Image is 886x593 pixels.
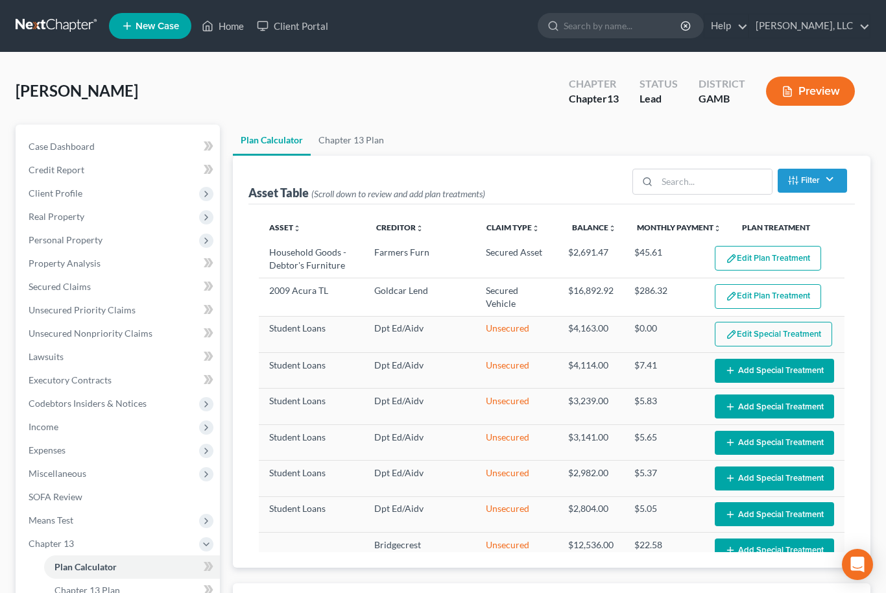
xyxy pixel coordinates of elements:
[624,278,704,316] td: $286.32
[259,461,364,496] td: Student Loans
[364,461,475,496] td: Dpt Ed/Aidv
[640,91,678,106] div: Lead
[715,359,834,383] button: Add Special Treatment
[29,514,73,526] span: Means Test
[18,345,220,369] a: Lawsuits
[842,549,873,580] div: Open Intercom Messenger
[364,316,475,352] td: Dpt Ed/Aidv
[475,424,558,460] td: Unsecured
[704,14,748,38] a: Help
[475,461,558,496] td: Unsecured
[29,398,147,409] span: Codebtors Insiders & Notices
[259,389,364,424] td: Student Loans
[572,223,616,232] a: Balanceunfold_more
[416,224,424,232] i: unfold_more
[311,125,392,156] a: Chapter 13 Plan
[607,92,619,104] span: 13
[259,316,364,352] td: Student Loans
[259,278,364,316] td: 2009 Acura TL
[29,491,82,502] span: SOFA Review
[558,316,624,352] td: $4,163.00
[18,135,220,158] a: Case Dashboard
[624,241,704,278] td: $45.61
[558,496,624,532] td: $2,804.00
[726,329,737,340] img: edit-pencil-c1479a1de80d8dea1e2430c2f745a3c6a07e9d7aa2eeffe225670001d78357a8.svg
[558,353,624,389] td: $4,114.00
[558,533,624,568] td: $12,536.00
[732,215,844,241] th: Plan Treatment
[475,316,558,352] td: Unsecured
[558,424,624,460] td: $3,141.00
[18,252,220,275] a: Property Analysis
[715,502,834,526] button: Add Special Treatment
[624,461,704,496] td: $5.37
[475,496,558,532] td: Unsecured
[475,353,558,389] td: Unsecured
[29,468,86,479] span: Miscellaneous
[195,14,250,38] a: Home
[364,241,475,278] td: Farmers Furn
[532,224,540,232] i: unfold_more
[376,223,424,232] a: Creditorunfold_more
[29,211,84,222] span: Real Property
[16,81,138,100] span: [PERSON_NAME]
[624,389,704,424] td: $5.83
[18,369,220,392] a: Executory Contracts
[29,281,91,292] span: Secured Claims
[558,278,624,316] td: $16,892.92
[624,316,704,352] td: $0.00
[715,539,834,563] button: Add Special Treatment
[29,234,102,245] span: Personal Property
[29,304,136,315] span: Unsecured Priority Claims
[29,141,95,152] span: Case Dashboard
[18,322,220,345] a: Unsecured Nonpriority Claims
[259,424,364,460] td: Student Loans
[29,258,101,269] span: Property Analysis
[259,353,364,389] td: Student Loans
[259,241,364,278] td: Household Goods - Debtor's Furniture
[29,164,84,175] span: Credit Report
[364,389,475,424] td: Dpt Ed/Aidv
[624,533,704,568] td: $22.58
[364,278,475,316] td: Goldcar Lend
[136,21,179,31] span: New Case
[726,291,737,302] img: edit-pencil-c1479a1de80d8dea1e2430c2f745a3c6a07e9d7aa2eeffe225670001d78357a8.svg
[311,188,485,199] span: (Scroll down to review and add plan treatments)
[364,424,475,460] td: Dpt Ed/Aidv
[558,241,624,278] td: $2,691.47
[486,223,540,232] a: Claim Typeunfold_more
[29,328,152,339] span: Unsecured Nonpriority Claims
[715,246,821,271] button: Edit Plan Treatment
[29,374,112,385] span: Executory Contracts
[564,14,682,38] input: Search by name...
[715,431,834,455] button: Add Special Treatment
[699,77,745,91] div: District
[29,421,58,432] span: Income
[715,394,834,418] button: Add Special Treatment
[18,158,220,182] a: Credit Report
[475,278,558,316] td: Secured Vehicle
[18,298,220,322] a: Unsecured Priority Claims
[715,284,821,309] button: Edit Plan Treatment
[569,91,619,106] div: Chapter
[18,485,220,509] a: SOFA Review
[250,14,335,38] a: Client Portal
[558,389,624,424] td: $3,239.00
[29,538,74,549] span: Chapter 13
[569,77,619,91] div: Chapter
[293,224,301,232] i: unfold_more
[608,224,616,232] i: unfold_more
[475,533,558,568] td: Unsecured
[475,389,558,424] td: Unsecured
[715,322,832,346] button: Edit Special Treatment
[624,496,704,532] td: $5.05
[269,223,301,232] a: Assetunfold_more
[715,466,834,490] button: Add Special Treatment
[475,241,558,278] td: Secured Asset
[726,253,737,264] img: edit-pencil-c1479a1de80d8dea1e2430c2f745a3c6a07e9d7aa2eeffe225670001d78357a8.svg
[29,351,64,362] span: Lawsuits
[624,424,704,460] td: $5.65
[713,224,721,232] i: unfold_more
[624,353,704,389] td: $7.41
[364,496,475,532] td: Dpt Ed/Aidv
